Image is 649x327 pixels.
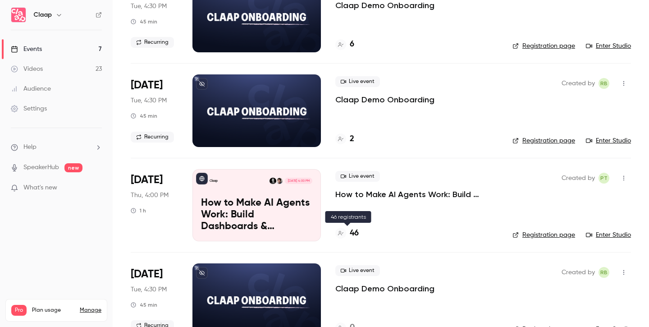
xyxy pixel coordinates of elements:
span: Recurring [131,132,174,143]
a: Claap Demo Onboarding [335,283,434,294]
a: How to Make AI Agents Work: Build Dashboards & Automations with Claap MCPClaapPierre TouzeauRobin... [192,169,321,241]
a: 6 [335,38,354,51]
div: Sep 9 Tue, 5:30 PM (Europe/Paris) [131,74,178,147]
h4: 6 [350,38,354,51]
a: 46 [335,227,359,239]
img: Robin Bonduelle [270,178,276,184]
h4: 2 [350,133,354,145]
p: How to Make AI Agents Work: Build Dashboards & Automations with Claap MCP [201,198,312,232]
div: Events [11,45,42,54]
span: Pierre Touzeau [599,173,609,184]
div: 1 h [131,207,146,214]
span: Live event [335,171,380,182]
span: Help [23,143,37,152]
a: Claap Demo Onboarding [335,94,434,105]
span: Recurring [131,37,174,48]
span: Thu, 4:00 PM [131,191,169,200]
span: Robin Bonduelle [599,267,609,278]
div: Settings [11,104,47,113]
a: Manage [80,307,101,314]
span: Created by [562,78,595,89]
div: Sep 11 Thu, 4:00 PM (Europe/Lisbon) [131,169,178,241]
a: Enter Studio [586,136,631,145]
div: 45 min [131,112,157,120]
a: Registration page [512,230,575,239]
h4: 46 [350,227,359,239]
span: RB [600,267,608,278]
div: Audience [11,84,51,93]
a: How to Make AI Agents Work: Build Dashboards & Automations with Claap MCP [335,189,498,200]
a: Registration page [512,136,575,145]
span: Created by [562,173,595,184]
a: 2 [335,133,354,145]
img: Pierre Touzeau [276,178,283,184]
span: new [64,163,82,172]
div: 45 min [131,18,157,25]
img: Claap [11,8,26,22]
span: Live event [335,265,380,276]
span: Tue, 4:30 PM [131,285,167,294]
span: RB [600,78,608,89]
span: [DATE] [131,267,163,281]
span: [DATE] [131,173,163,187]
span: PT [600,173,608,184]
span: Pro [11,305,27,316]
a: Registration page [512,41,575,51]
li: help-dropdown-opener [11,143,102,152]
div: Videos [11,64,43,74]
span: What's new [23,183,57,193]
a: Enter Studio [586,41,631,51]
span: Created by [562,267,595,278]
span: Plan usage [32,307,74,314]
div: 45 min [131,301,157,309]
a: SpeakerHub [23,163,59,172]
span: Robin Bonduelle [599,78,609,89]
a: Enter Studio [586,230,631,239]
span: Live event [335,76,380,87]
span: Tue, 4:30 PM [131,96,167,105]
span: [DATE] 4:00 PM [285,178,312,184]
iframe: Noticeable Trigger [91,184,102,192]
p: Claap [210,179,218,183]
h6: Claap [33,10,52,19]
span: Tue, 4:30 PM [131,2,167,11]
span: [DATE] [131,78,163,92]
